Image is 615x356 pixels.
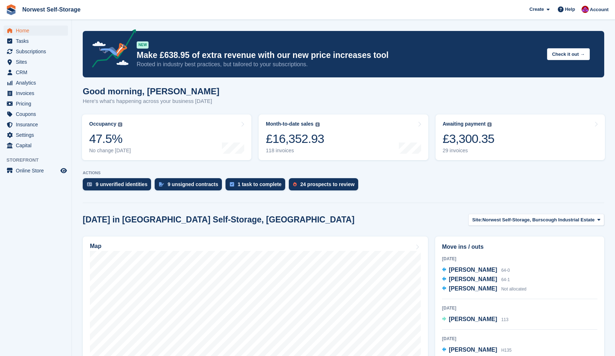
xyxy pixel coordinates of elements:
span: CRM [16,67,59,77]
span: [PERSON_NAME] [449,285,497,292]
span: Capital [16,140,59,150]
h2: Move ins / outs [442,243,597,251]
span: Analytics [16,78,59,88]
img: task-75834270c22a3079a89374b754ae025e5fb1db73e45f91037f5363f120a921f8.svg [230,182,234,186]
img: icon-info-grey-7440780725fd019a000dd9b08b2336e03edf1995a4989e88bcd33f0948082b44.svg [487,122,492,127]
div: £16,352.93 [266,131,324,146]
span: Norwest Self-Storage, Burscough Industrial Estate [482,216,594,224]
a: 1 task to complete [225,178,289,194]
span: 113 [501,317,509,322]
img: price-adjustments-announcement-icon-8257ccfd72463d97f412b2fc003d46551f7dbcb40ab6d574587a9cd5c0d94... [86,29,136,70]
span: [PERSON_NAME] [449,316,497,322]
div: NEW [137,41,149,49]
button: Site: Norwest Self-Storage, Burscough Industrial Estate [468,214,604,226]
div: No change [DATE] [89,148,131,154]
span: Pricing [16,99,59,109]
a: menu [4,67,68,77]
a: menu [4,140,68,150]
p: ACTIONS [83,171,604,175]
p: Here's what's happening across your business [DATE] [83,97,219,105]
div: [DATE] [442,256,597,262]
span: Coupons [16,109,59,119]
span: Subscriptions [16,46,59,57]
div: 1 task to complete [238,181,282,187]
div: Occupancy [89,121,116,127]
a: 9 unsigned contracts [155,178,225,194]
a: Awaiting payment £3,300.35 29 invoices [436,114,605,160]
a: menu [4,166,68,176]
a: 9 unverified identities [83,178,155,194]
img: icon-info-grey-7440780725fd019a000dd9b08b2336e03edf1995a4989e88bcd33f0948082b44.svg [315,122,320,127]
a: menu [4,88,68,98]
a: Month-to-date sales £16,352.93 118 invoices [259,114,428,160]
a: Preview store [59,166,68,175]
div: 24 prospects to review [300,181,355,187]
span: Not allocated [501,287,527,292]
span: 64-1 [501,277,510,282]
a: menu [4,26,68,36]
img: verify_identity-adf6edd0f0f0b5bbfe63781bf79b02c33cf7c696d77639b501bdc392416b5a36.svg [87,182,92,186]
a: 24 prospects to review [289,178,362,194]
div: [DATE] [442,305,597,311]
span: Site: [472,216,482,224]
a: menu [4,78,68,88]
div: [DATE] [442,335,597,342]
a: [PERSON_NAME] 113 [442,315,509,324]
a: menu [4,46,68,57]
img: contract_signature_icon-13c848040528278c33f63329250d36e43548de30e8caae1d1a13099fd9432cc5.svg [159,182,164,186]
div: £3,300.35 [443,131,495,146]
span: Settings [16,130,59,140]
span: Help [565,6,575,13]
div: 9 unverified identities [96,181,147,187]
span: Create [529,6,544,13]
a: [PERSON_NAME] H135 [442,346,511,355]
a: menu [4,36,68,46]
div: 118 invoices [266,148,324,154]
a: menu [4,99,68,109]
span: Sites [16,57,59,67]
span: 64-0 [501,268,510,273]
span: Insurance [16,120,59,130]
img: icon-info-grey-7440780725fd019a000dd9b08b2336e03edf1995a4989e88bcd33f0948082b44.svg [118,122,122,127]
a: menu [4,109,68,119]
a: menu [4,130,68,140]
span: Tasks [16,36,59,46]
button: Check it out → [547,48,590,60]
p: Make £638.95 of extra revenue with our new price increases tool [137,50,541,60]
img: prospect-51fa495bee0391a8d652442698ab0144808aea92771e9ea1ae160a38d050c398.svg [293,182,297,186]
span: [PERSON_NAME] [449,347,497,353]
a: [PERSON_NAME] 64-0 [442,266,510,275]
span: Account [590,6,609,13]
span: Storefront [6,157,72,164]
img: Daniel Grensinger [582,6,589,13]
a: Norwest Self-Storage [19,4,83,15]
span: H135 [501,348,512,353]
span: [PERSON_NAME] [449,276,497,282]
a: Occupancy 47.5% No change [DATE] [82,114,251,160]
span: Home [16,26,59,36]
p: Rooted in industry best practices, but tailored to your subscriptions. [137,60,541,68]
a: menu [4,57,68,67]
div: Month-to-date sales [266,121,313,127]
div: 9 unsigned contracts [168,181,218,187]
span: [PERSON_NAME] [449,267,497,273]
a: menu [4,120,68,130]
h2: [DATE] in [GEOGRAPHIC_DATA] Self-Storage, [GEOGRAPHIC_DATA] [83,215,355,225]
a: [PERSON_NAME] Not allocated [442,284,527,294]
div: 47.5% [89,131,131,146]
img: stora-icon-8386f47178a22dfd0bd8f6a31ec36ba5ce8667c1dd55bd0f319d3a0aa187defe.svg [6,4,17,15]
h2: Map [90,243,101,249]
div: Awaiting payment [443,121,486,127]
a: [PERSON_NAME] 64-1 [442,275,510,284]
div: 29 invoices [443,148,495,154]
h1: Good morning, [PERSON_NAME] [83,86,219,96]
span: Online Store [16,166,59,176]
span: Invoices [16,88,59,98]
